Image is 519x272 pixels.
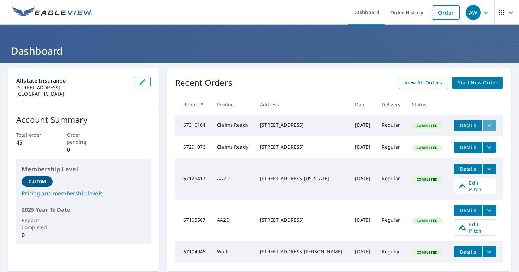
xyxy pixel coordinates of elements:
img: EV Logo [12,7,92,18]
p: Membership Level [22,165,145,174]
td: AA2D [212,158,254,200]
button: detailsBtn-67129417 [454,164,482,174]
td: [DATE] [350,200,376,241]
a: Pricing and membership levels [22,189,145,198]
a: Order [432,5,460,20]
td: Regular [376,115,407,136]
td: 67105567 [175,200,212,241]
button: filesDropdownBtn-67310164 [482,120,496,131]
span: Completed [413,177,442,182]
a: Edit Pitch [454,178,496,194]
p: Custom [29,178,46,185]
span: Details [458,249,478,255]
p: 0 [67,146,101,154]
span: Start New Order [458,79,497,87]
p: [STREET_ADDRESS] [16,85,129,91]
span: Details [458,122,478,129]
button: filesDropdownBtn-67129417 [482,164,496,174]
td: 67310164 [175,115,212,136]
td: [DATE] [350,241,376,263]
span: Completed [413,218,442,223]
span: Edit Pitch [458,221,492,234]
button: detailsBtn-67310164 [454,120,482,131]
td: [DATE] [350,115,376,136]
p: Account Summary [16,114,151,126]
td: 67291076 [175,136,212,158]
span: Details [458,207,478,214]
td: Regular [376,136,407,158]
p: 45 [16,138,50,147]
button: filesDropdownBtn-67104946 [482,247,496,257]
p: Reports Completed [22,217,53,231]
p: Allstate Insurance [16,76,129,85]
a: View All Orders [399,76,447,89]
th: Status [407,95,449,115]
th: Product [212,95,254,115]
span: Completed [413,145,442,150]
div: [STREET_ADDRESS] [260,143,344,150]
td: Claims Ready [212,115,254,136]
p: [GEOGRAPHIC_DATA] [16,91,129,97]
td: [DATE] [350,158,376,200]
th: Report # [175,95,212,115]
div: [STREET_ADDRESS][US_STATE] [260,175,344,182]
button: detailsBtn-67291076 [454,142,482,153]
td: 67129417 [175,158,212,200]
p: 2025 Year To Date [22,206,145,214]
span: View All Orders [405,79,442,87]
a: Edit Pitch [454,219,496,236]
th: Delivery [376,95,407,115]
div: [STREET_ADDRESS][PERSON_NAME] [260,248,344,255]
td: Walls [212,241,254,263]
td: AA2D [212,200,254,241]
td: Regular [376,241,407,263]
p: Total order [16,131,50,138]
h1: Dashboard [8,44,511,58]
span: Details [458,144,478,150]
p: Order pending [67,131,101,146]
div: AW [466,5,481,20]
button: detailsBtn-67104946 [454,247,482,257]
th: Date [350,95,376,115]
div: [STREET_ADDRESS] [260,122,344,129]
span: Details [458,166,478,172]
div: [STREET_ADDRESS] [260,217,344,223]
button: detailsBtn-67105567 [454,205,482,216]
td: Claims Ready [212,136,254,158]
td: 67104946 [175,241,212,263]
span: Completed [413,123,442,128]
button: filesDropdownBtn-67105567 [482,205,496,216]
p: 0 [22,231,53,239]
th: Address [254,95,350,115]
td: Regular [376,200,407,241]
td: [DATE] [350,136,376,158]
td: Regular [376,158,407,200]
span: Edit Pitch [458,180,492,192]
span: Completed [413,250,442,255]
button: filesDropdownBtn-67291076 [482,142,496,153]
a: Start New Order [452,76,503,89]
p: Recent Orders [175,76,232,89]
